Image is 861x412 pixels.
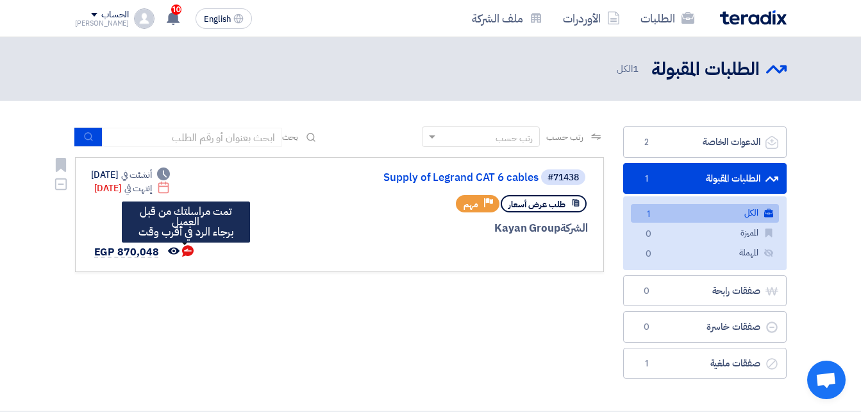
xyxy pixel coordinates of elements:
[560,220,588,236] span: الشركة
[508,198,565,210] span: طلب عرض أسعار
[639,357,655,370] span: 1
[639,136,655,149] span: 2
[103,128,282,147] input: ابحث بعنوان أو رقم الطلب
[631,244,779,262] a: المهملة
[134,8,155,29] img: profile_test.png
[282,130,299,144] span: بحث
[75,20,130,27] div: [PERSON_NAME]
[204,15,231,24] span: English
[623,348,787,379] a: صفقات ملغية1
[631,224,779,243] a: المميزة
[464,198,478,210] span: مهم
[617,62,641,76] span: الكل
[807,361,846,399] div: Open chat
[639,173,655,185] span: 1
[623,275,787,307] a: صفقات رابحة0
[94,245,159,260] span: EGP 870,048
[630,3,705,33] a: الطلبات
[127,207,245,237] div: تمت مراسلتك من قبل العميل برجاء الرد في أقرب وقت
[121,168,152,182] span: أنشئت في
[196,8,252,29] button: English
[641,248,656,261] span: 0
[280,220,588,237] div: Kayan Group
[496,132,533,145] div: رتب حسب
[623,311,787,343] a: صفقات خاسرة0
[623,126,787,158] a: الدعوات الخاصة2
[546,130,583,144] span: رتب حسب
[639,321,655,334] span: 0
[124,182,152,195] span: إنتهت في
[641,208,656,221] span: 1
[623,163,787,194] a: الطلبات المقبولة1
[94,182,171,195] div: [DATE]
[633,62,639,76] span: 1
[548,173,579,182] div: #71438
[462,3,553,33] a: ملف الشركة
[641,228,656,241] span: 0
[639,285,655,298] span: 0
[282,172,539,184] a: Supply of Legrand CAT 6 cables
[171,4,181,15] span: 10
[101,10,129,21] div: الحساب
[720,10,787,25] img: Teradix logo
[631,204,779,223] a: الكل
[651,57,760,82] h2: الطلبات المقبولة
[91,168,171,182] div: [DATE]
[553,3,630,33] a: الأوردرات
